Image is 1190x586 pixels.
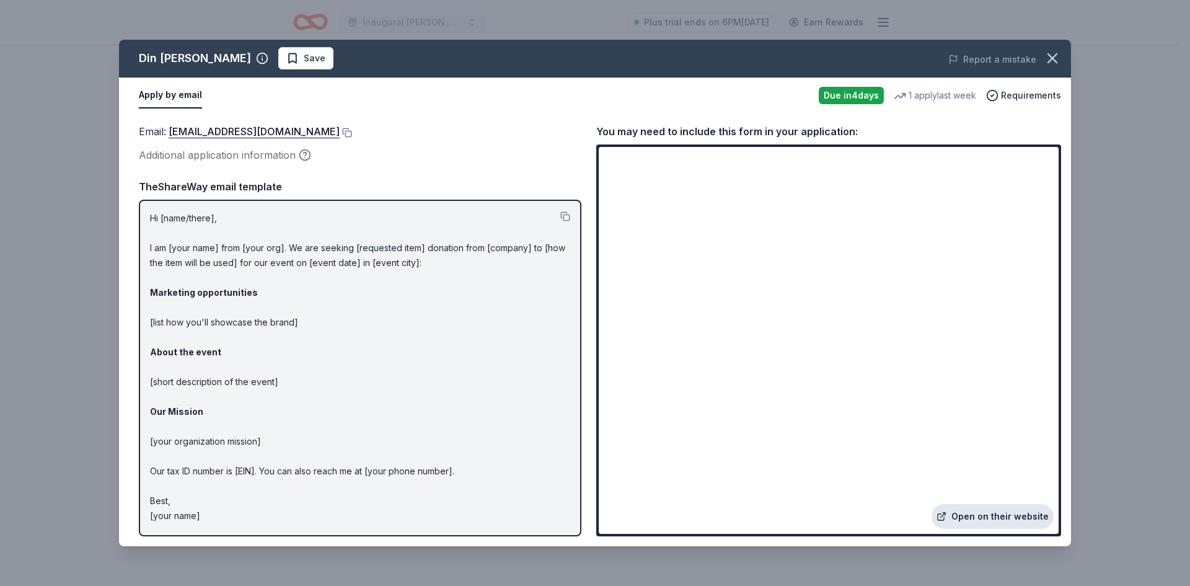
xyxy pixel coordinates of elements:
strong: Our Mission [150,406,203,417]
span: Email : [139,125,340,138]
div: 1 apply last week [894,88,976,103]
iframe: To enrich screen reader interactions, please activate Accessibility in Grammarly extension settings [599,147,1059,534]
div: Due in 4 days [819,87,884,104]
p: Hi [name/there], I am [your name] from [your org]. We are seeking [requested item] donation from ... [150,211,570,523]
div: TheShareWay email template [139,179,581,195]
div: Additional application information [139,147,581,163]
button: Apply by email [139,82,202,109]
span: Requirements [1001,88,1061,103]
button: Report a mistake [948,52,1036,67]
strong: About the event [150,347,221,357]
button: Save [278,47,333,69]
strong: Marketing opportunities [150,287,258,298]
button: Requirements [986,88,1061,103]
a: Open on their website [932,504,1054,529]
div: You may need to include this form in your application: [596,123,1061,140]
div: Din [PERSON_NAME] [139,48,251,68]
span: Save [304,51,325,66]
a: [EMAIL_ADDRESS][DOMAIN_NAME] [169,123,340,140]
